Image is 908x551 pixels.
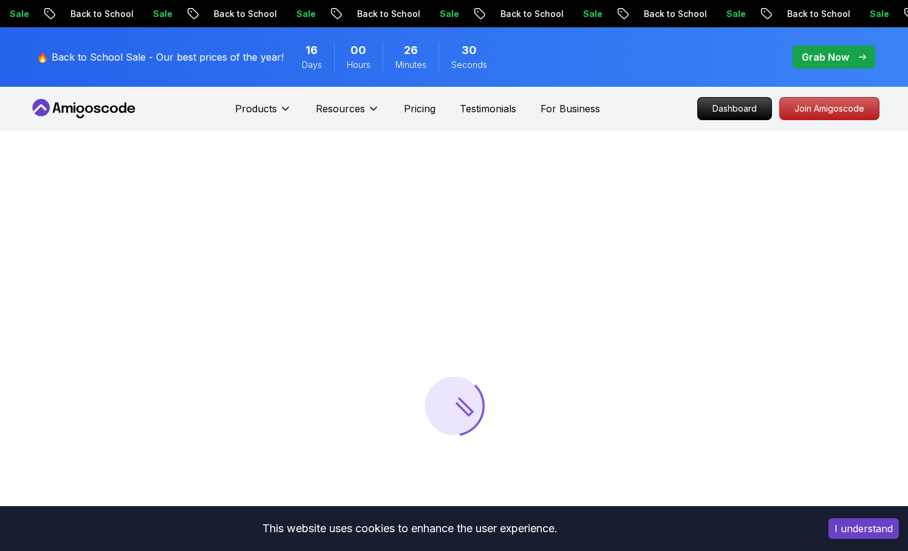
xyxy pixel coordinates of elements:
[541,101,600,116] a: For Business
[302,59,322,71] span: Days
[350,42,366,59] span: 0 Hours
[316,101,365,116] p: Resources
[487,8,570,20] p: Back to School
[713,8,752,20] p: Sale
[306,42,318,59] span: 16 Days
[460,101,516,116] a: Testimonials
[347,59,370,71] span: Hours
[856,8,895,20] p: Sale
[395,59,426,71] span: Minutes
[283,8,322,20] p: Sale
[698,98,771,120] p: Dashboard
[828,518,899,539] button: Accept cookies
[462,42,477,59] span: 30 Seconds
[235,101,277,116] p: Products
[57,8,140,20] p: Back to School
[779,97,879,120] a: Join Amigoscode
[344,8,426,20] p: Back to School
[316,101,380,126] button: Resources
[451,59,487,71] span: Seconds
[404,101,435,116] a: Pricing
[200,8,283,20] p: Back to School
[780,98,879,120] p: Join Amigoscode
[697,97,772,120] a: Dashboard
[630,8,713,20] p: Back to School
[404,42,418,59] span: 26 Minutes
[570,8,609,20] p: Sale
[235,101,292,126] button: Products
[9,515,810,542] div: This website uses cookies to enhance the user experience.
[774,8,856,20] p: Back to School
[36,50,284,64] p: 🔥 Back to School Sale - Our best prices of the year!
[140,8,179,20] p: Sale
[802,50,849,64] p: Grab Now
[426,8,465,20] p: Sale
